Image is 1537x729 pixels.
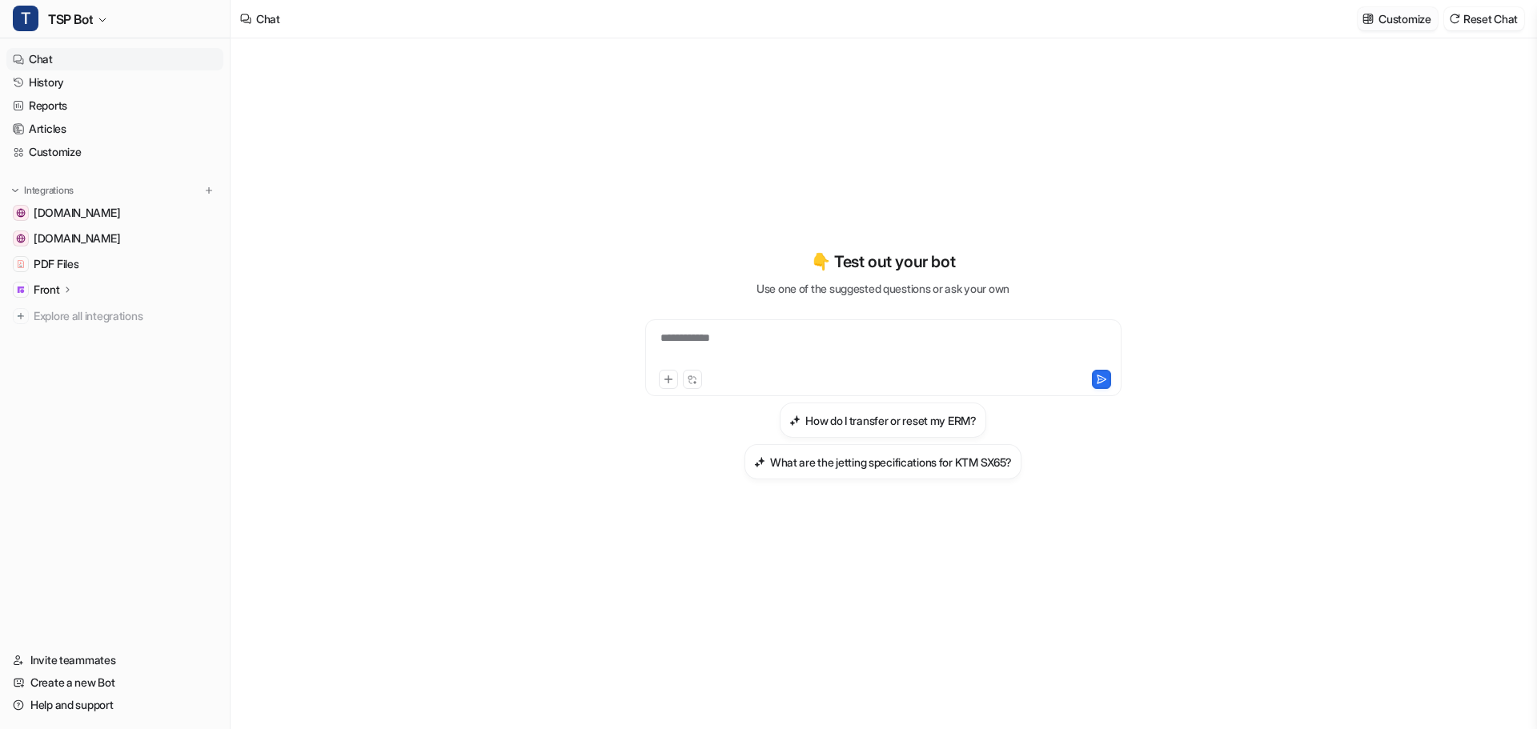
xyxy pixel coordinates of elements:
[6,71,223,94] a: History
[13,6,38,31] span: T
[34,205,120,221] span: [DOMAIN_NAME]
[34,282,60,298] p: Front
[16,208,26,218] img: www.twostrokeperformance.com.au
[6,227,223,250] a: www.tsp-erm.com[DOMAIN_NAME]
[6,48,223,70] a: Chat
[1378,10,1431,27] p: Customize
[6,671,223,694] a: Create a new Bot
[756,280,1009,297] p: Use one of the suggested questions or ask your own
[16,259,26,269] img: PDF Files
[6,94,223,117] a: Reports
[13,308,29,324] img: explore all integrations
[1444,7,1524,30] button: Reset Chat
[34,303,217,329] span: Explore all integrations
[16,234,26,243] img: www.tsp-erm.com
[1362,13,1374,25] img: customize
[6,649,223,671] a: Invite teammates
[789,415,801,427] img: How do I transfer or reset my ERM?
[6,305,223,327] a: Explore all integrations
[754,456,765,468] img: What are the jetting specifications for KTM SX65?
[256,10,280,27] div: Chat
[10,185,21,196] img: expand menu
[48,8,93,30] span: TSP Bot
[24,184,74,197] p: Integrations
[6,118,223,140] a: Articles
[744,444,1021,479] button: What are the jetting specifications for KTM SX65?What are the jetting specifications for KTM SX65?
[6,182,78,198] button: Integrations
[811,250,955,274] p: 👇 Test out your bot
[1358,7,1437,30] button: Customize
[805,412,976,429] h3: How do I transfer or reset my ERM?
[780,403,985,438] button: How do I transfer or reset my ERM?How do I transfer or reset my ERM?
[34,230,120,246] span: [DOMAIN_NAME]
[203,185,215,196] img: menu_add.svg
[6,253,223,275] a: PDF FilesPDF Files
[16,285,26,294] img: Front
[34,256,78,272] span: PDF Files
[770,454,1012,471] h3: What are the jetting specifications for KTM SX65?
[6,694,223,716] a: Help and support
[6,202,223,224] a: www.twostrokeperformance.com.au[DOMAIN_NAME]
[1449,13,1460,25] img: reset
[6,141,223,163] a: Customize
